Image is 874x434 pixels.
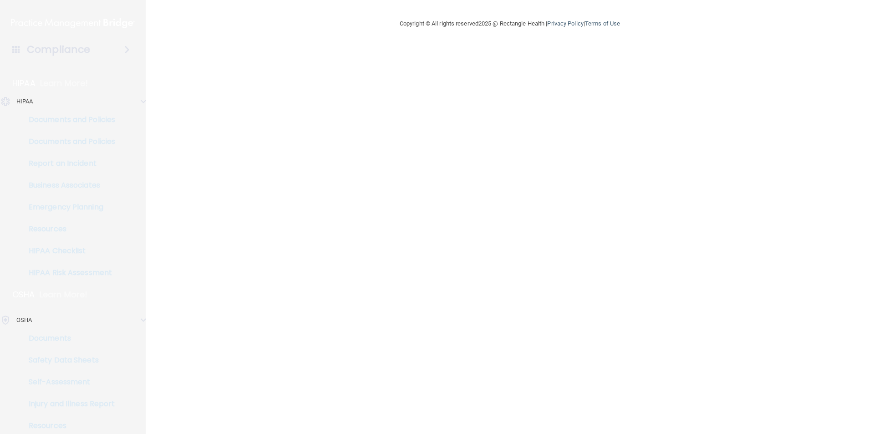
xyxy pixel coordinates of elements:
[16,96,33,107] p: HIPAA
[585,20,620,27] a: Terms of Use
[6,246,130,255] p: HIPAA Checklist
[6,268,130,277] p: HIPAA Risk Assessment
[6,378,130,387] p: Self-Assessment
[27,43,90,56] h4: Compliance
[6,225,130,234] p: Resources
[6,137,130,146] p: Documents and Policies
[6,356,130,365] p: Safety Data Sheets
[6,181,130,190] p: Business Associates
[547,20,583,27] a: Privacy Policy
[344,9,676,38] div: Copyright © All rights reserved 2025 @ Rectangle Health | |
[6,399,130,408] p: Injury and Illness Report
[11,14,135,32] img: PMB logo
[6,334,130,343] p: Documents
[6,421,130,430] p: Resources
[16,315,32,326] p: OSHA
[6,203,130,212] p: Emergency Planning
[12,289,35,300] p: OSHA
[6,115,130,124] p: Documents and Policies
[12,78,36,89] p: HIPAA
[6,159,130,168] p: Report an Incident
[40,78,88,89] p: Learn More!
[40,289,88,300] p: Learn More!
